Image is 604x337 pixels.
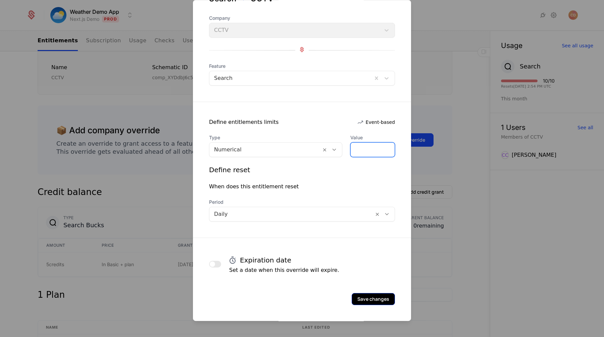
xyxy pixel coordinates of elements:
[366,119,395,126] span: Event-based
[229,266,339,274] p: Set a date when this override will expire.
[240,255,291,265] h4: Expiration date
[209,63,395,69] span: Feature
[209,15,395,21] span: Company
[209,165,250,175] div: Define reset
[209,134,342,141] span: Type
[209,199,395,205] span: Period
[350,134,395,141] label: Value
[352,293,395,305] button: Save changes
[209,183,299,191] div: When does this entitlement reset
[209,118,279,126] div: Define entitlements limits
